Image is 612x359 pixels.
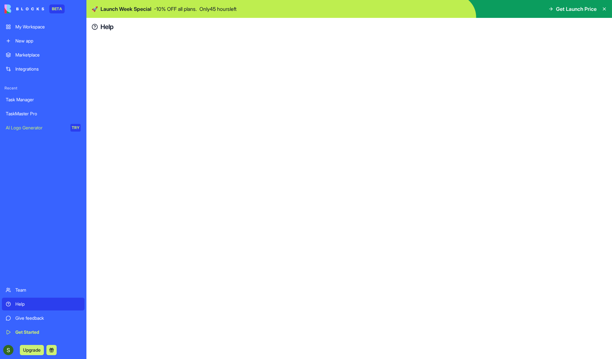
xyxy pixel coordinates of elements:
div: Team [15,287,81,293]
a: Get Started [2,326,85,339]
span: Launch Week Special [101,5,151,13]
div: Help [15,301,81,307]
div: Get Started [15,329,81,335]
img: ACg8ocIT3-D9BvvDPwYwyhjxB4gepBVEZMH-pp_eVw7Khuiwte3XLw=s96-c [3,345,13,355]
a: Help [101,22,114,31]
a: Team [2,284,85,296]
div: BETA [49,4,65,13]
a: Give feedback [2,312,85,325]
a: Integrations [2,63,85,75]
button: Upgrade [20,345,44,355]
a: Task Manager [2,93,85,106]
p: - 10 % OFF all plans. [154,5,197,13]
span: 🚀 [92,5,98,13]
a: Upgrade [20,347,44,353]
a: AI Logo GeneratorTRY [2,121,85,134]
div: New app [15,38,81,44]
a: Marketplace [2,49,85,61]
div: TRY [70,124,81,132]
p: Only 45 hours left [199,5,237,13]
div: Task Manager [6,96,81,103]
div: Give feedback [15,315,81,321]
div: Marketplace [15,52,81,58]
div: TaskMaster Pro [6,111,81,117]
span: Recent [2,86,85,91]
div: AI Logo Generator [6,125,66,131]
img: logo [4,4,44,13]
a: BETA [4,4,65,13]
span: Get Launch Price [556,5,597,13]
a: TaskMaster Pro [2,107,85,120]
div: Integrations [15,66,81,72]
div: My Workspace [15,24,81,30]
a: Help [2,298,85,310]
a: New app [2,34,85,47]
a: My Workspace [2,20,85,33]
